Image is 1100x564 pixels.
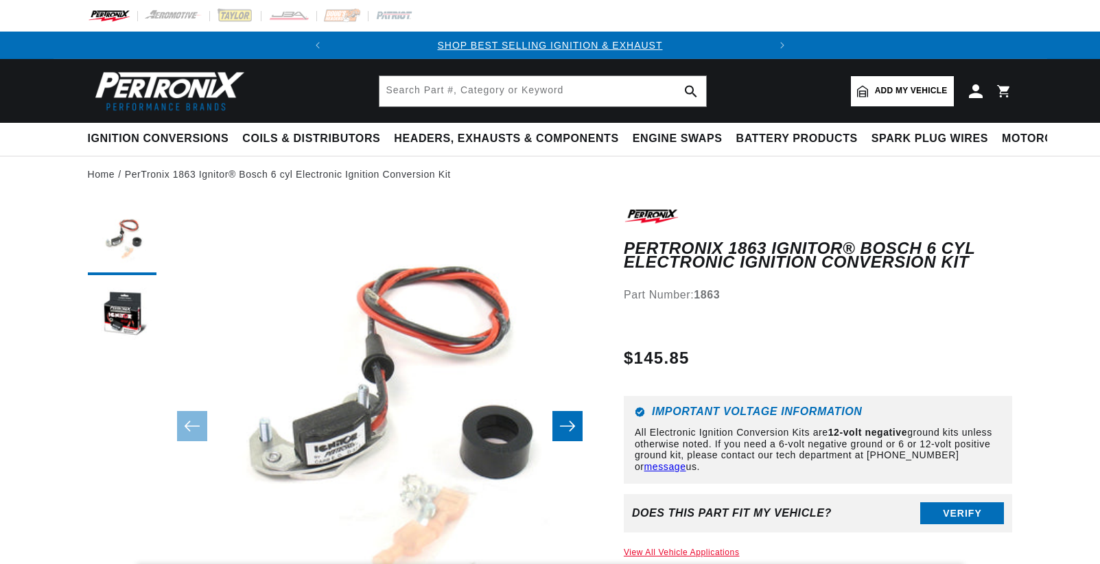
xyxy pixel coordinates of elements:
[729,123,865,155] summary: Battery Products
[331,38,768,53] div: Announcement
[769,32,796,59] button: Translation missing: en.sections.announcements.next_announcement
[644,461,686,472] a: message
[88,282,156,351] button: Load image 2 in gallery view
[1002,132,1084,146] span: Motorcycle
[624,346,690,371] span: $145.85
[875,84,948,97] span: Add my vehicle
[624,548,740,557] a: View All Vehicle Applications
[995,123,1090,155] summary: Motorcycle
[552,411,583,441] button: Slide right
[331,38,768,53] div: 1 of 2
[851,76,954,106] a: Add my vehicle
[865,123,995,155] summary: Spark Plug Wires
[242,132,380,146] span: Coils & Distributors
[626,123,729,155] summary: Engine Swaps
[624,286,1013,304] div: Part Number:
[88,132,229,146] span: Ignition Conversions
[88,123,236,155] summary: Ignition Conversions
[633,132,723,146] span: Engine Swaps
[920,502,1004,524] button: Verify
[635,427,1002,473] p: All Electronic Ignition Conversion Kits are ground kits unless otherwise noted. If you need a 6-v...
[694,289,720,301] strong: 1863
[304,32,331,59] button: Translation missing: en.sections.announcements.previous_announcement
[387,123,625,155] summary: Headers, Exhausts & Components
[88,67,246,115] img: Pertronix
[676,76,706,106] button: search button
[88,167,115,182] a: Home
[88,207,156,275] button: Load image 1 in gallery view
[624,242,1013,270] h1: PerTronix 1863 Ignitor® Bosch 6 cyl Electronic Ignition Conversion Kit
[177,411,207,441] button: Slide left
[88,167,1013,182] nav: breadcrumbs
[54,32,1047,59] slideshow-component: Translation missing: en.sections.announcements.announcement_bar
[125,167,451,182] a: PerTronix 1863 Ignitor® Bosch 6 cyl Electronic Ignition Conversion Kit
[632,507,832,519] div: Does This part fit My vehicle?
[736,132,858,146] span: Battery Products
[379,76,706,106] input: Search Part #, Category or Keyword
[635,407,1002,417] h6: Important Voltage Information
[394,132,618,146] span: Headers, Exhausts & Components
[871,132,988,146] span: Spark Plug Wires
[235,123,387,155] summary: Coils & Distributors
[437,40,662,51] a: SHOP BEST SELLING IGNITION & EXHAUST
[828,427,907,438] strong: 12-volt negative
